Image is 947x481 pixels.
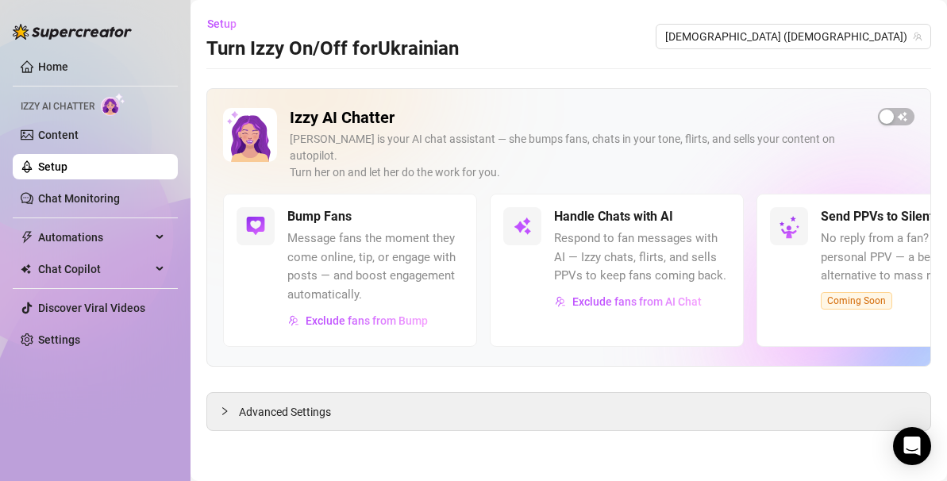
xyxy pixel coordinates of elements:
button: Exclude fans from Bump [287,308,429,333]
img: svg%3e [246,217,265,236]
span: team [913,32,922,41]
a: Home [38,60,68,73]
h5: Bump Fans [287,207,352,226]
img: silent-fans-ppv-o-N6Mmdf.svg [779,216,804,241]
img: svg%3e [513,217,532,236]
h2: Izzy AI Chatter [290,108,865,128]
img: svg%3e [288,315,299,326]
button: Setup [206,11,249,37]
span: Coming Soon [821,292,892,310]
a: Settings [38,333,80,346]
a: Discover Viral Videos [38,302,145,314]
a: Chat Monitoring [38,192,120,205]
span: thunderbolt [21,231,33,244]
span: Advanced Settings [239,403,331,421]
span: Automations [38,225,151,250]
button: Exclude fans from AI Chat [554,289,703,314]
img: Izzy AI Chatter [223,108,277,162]
span: collapsed [220,406,229,416]
h5: Handle Chats with AI [554,207,673,226]
a: Content [38,129,79,141]
div: Open Intercom Messenger [893,427,931,465]
img: AI Chatter [101,93,125,116]
div: [PERSON_NAME] is your AI chat assistant — she bumps fans, chats in your tone, flirts, and sells y... [290,131,865,181]
img: Chat Copilot [21,264,31,275]
img: svg%3e [555,296,566,307]
span: Setup [207,17,237,30]
div: collapsed [220,402,239,420]
span: Exclude fans from AI Chat [572,295,702,308]
span: Respond to fan messages with AI — Izzy chats, flirts, and sells PPVs to keep fans coming back. [554,229,730,286]
a: Setup [38,160,67,173]
span: Ukrainian (ukrainianmodel) [665,25,922,48]
h3: Turn Izzy On/Off for Ukrainian [206,37,459,62]
span: Izzy AI Chatter [21,99,94,114]
span: Chat Copilot [38,256,151,282]
span: Exclude fans from Bump [306,314,428,327]
img: logo-BBDzfeDw.svg [13,24,132,40]
span: Message fans the moment they come online, tip, or engage with posts — and boost engagement automa... [287,229,464,304]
